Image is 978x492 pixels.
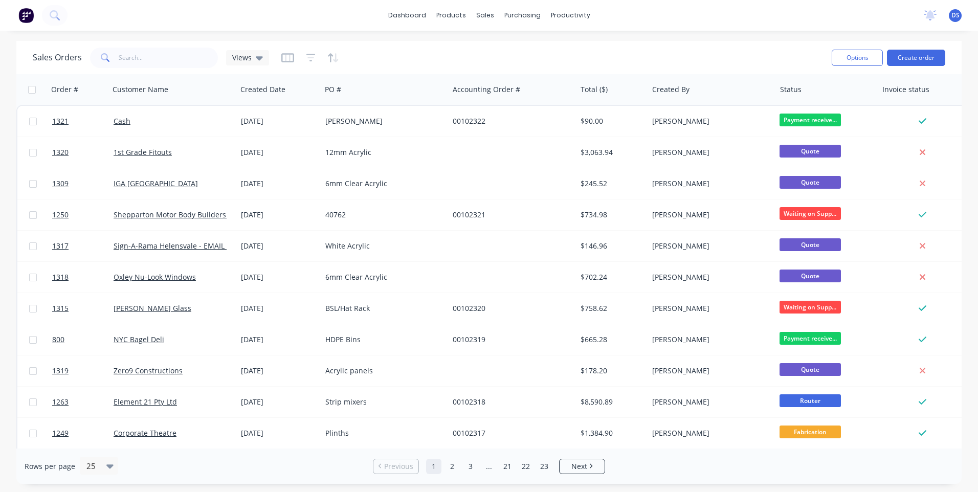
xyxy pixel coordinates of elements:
div: $3,063.94 [581,147,640,158]
div: [PERSON_NAME] [652,147,766,158]
a: 1249 [52,418,114,449]
div: [PERSON_NAME] [652,397,766,407]
div: [PERSON_NAME] [652,241,766,251]
span: Quote [780,363,841,376]
div: $146.96 [581,241,640,251]
a: Oxley Nu-Look Windows [114,272,196,282]
a: 1318 [52,262,114,293]
div: $178.20 [581,366,640,376]
span: DS [951,11,960,20]
span: 1249 [52,428,69,438]
span: Quote [780,145,841,158]
div: BSL/Hat Rack [325,303,439,314]
div: [DATE] [241,116,317,126]
div: Customer Name [113,84,168,95]
a: Jump forward [481,459,497,474]
span: Next [571,461,587,472]
a: Corporate Theatre [114,428,176,438]
div: $90.00 [581,116,640,126]
div: sales [471,8,499,23]
div: $1,384.90 [581,428,640,438]
span: 1320 [52,147,69,158]
div: 6mm Clear Acrylic [325,178,439,189]
div: 00102321 [453,210,566,220]
span: Quote [780,238,841,251]
input: Search... [119,48,218,68]
div: $245.52 [581,178,640,189]
span: 1315 [52,303,69,314]
div: 00102319 [453,334,566,345]
div: purchasing [499,8,546,23]
div: Strip mixers [325,397,439,407]
span: Waiting on Supp... [780,207,841,220]
div: [DATE] [241,428,317,438]
div: [PERSON_NAME] [652,116,766,126]
div: [PERSON_NAME] [652,210,766,220]
div: [DATE] [241,178,317,189]
span: Quote [780,270,841,282]
span: 1319 [52,366,69,376]
div: 12mm Acrylic [325,147,439,158]
span: Payment receive... [780,332,841,345]
a: Page 2 [444,459,460,474]
a: Next page [560,461,605,472]
div: $758.62 [581,303,640,314]
span: 1250 [52,210,69,220]
div: [PERSON_NAME] [652,428,766,438]
a: NYC Bagel Deli [114,334,164,344]
div: $665.28 [581,334,640,345]
span: Payment receive... [780,114,841,126]
a: [PERSON_NAME] Glass [114,303,191,313]
div: Created Date [240,84,285,95]
a: IGA [GEOGRAPHIC_DATA] [114,178,198,188]
div: 00102320 [453,303,566,314]
div: [DATE] [241,210,317,220]
div: [PERSON_NAME] [652,334,766,345]
span: Waiting on Supp... [780,301,841,314]
a: 1320 [52,137,114,168]
a: dashboard [383,8,431,23]
div: [DATE] [241,397,317,407]
div: 6mm Clear Acrylic [325,272,439,282]
button: Options [832,50,883,66]
div: [PERSON_NAME] [652,272,766,282]
div: HDPE Bins [325,334,439,345]
img: Factory [18,8,34,23]
div: 00102317 [453,428,566,438]
a: 800 [52,324,114,355]
span: Views [232,52,252,63]
ul: Pagination [369,459,609,474]
span: Router [780,394,841,407]
a: 1317 [52,231,114,261]
a: Page 22 [518,459,534,474]
div: [DATE] [241,366,317,376]
div: [PERSON_NAME] [652,303,766,314]
div: $734.98 [581,210,640,220]
div: 00102318 [453,397,566,407]
a: Previous page [373,461,418,472]
a: 1st Grade Fitouts [114,147,172,157]
div: [PERSON_NAME] [652,366,766,376]
a: 1319 [52,355,114,386]
div: [DATE] [241,334,317,345]
div: [PERSON_NAME] [652,178,766,189]
span: Fabrication [780,426,841,438]
a: Cash [114,116,130,126]
span: 1321 [52,116,69,126]
div: [DATE] [241,303,317,314]
a: 1321 [52,106,114,137]
div: productivity [546,8,595,23]
div: Accounting Order # [453,84,520,95]
div: Invoice status [882,84,929,95]
a: Page 3 [463,459,478,474]
div: [PERSON_NAME] [325,116,439,126]
div: Total ($) [581,84,608,95]
span: 1263 [52,397,69,407]
div: [DATE] [241,241,317,251]
div: 40762 [325,210,439,220]
span: 1318 [52,272,69,282]
a: Sign-A-Rama Helensvale - EMAIL INVOICES [114,241,259,251]
div: 00102322 [453,116,566,126]
div: Created By [652,84,690,95]
span: Previous [384,461,413,472]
